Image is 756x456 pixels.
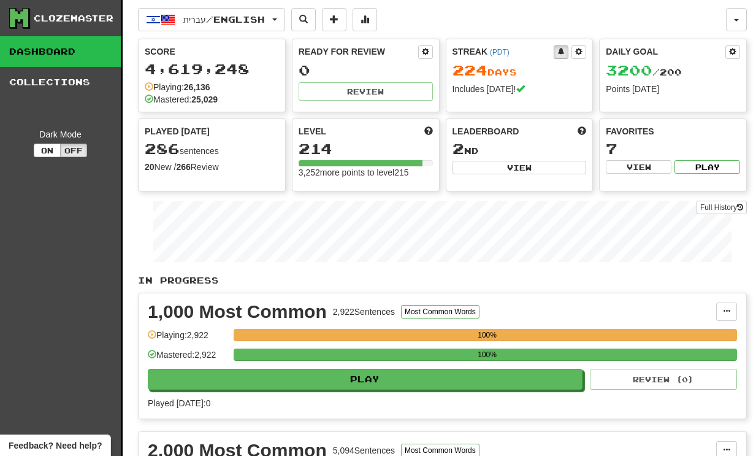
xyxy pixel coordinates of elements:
[145,93,218,106] div: Mastered:
[34,12,113,25] div: Clozemaster
[299,63,433,78] div: 0
[145,45,279,58] div: Score
[34,144,61,157] button: On
[183,14,265,25] span: עברית / English
[353,8,377,31] button: More stats
[145,140,180,157] span: 286
[138,274,747,287] p: In Progress
[452,45,554,58] div: Streak
[9,128,112,141] div: Dark Mode
[299,125,326,137] span: Level
[401,305,479,319] button: Most Common Words
[237,349,737,361] div: 100%
[606,61,652,79] span: 3200
[184,82,210,92] strong: 26,136
[452,83,587,95] div: Includes [DATE]!
[578,125,586,137] span: This week in points, UTC
[606,125,740,137] div: Favorites
[606,160,671,174] button: View
[452,161,587,174] button: View
[148,349,227,369] div: Mastered: 2,922
[148,369,582,390] button: Play
[452,61,487,79] span: 224
[145,161,279,173] div: New / Review
[148,398,210,408] span: Played [DATE]: 0
[148,303,327,321] div: 1,000 Most Common
[148,329,227,349] div: Playing: 2,922
[424,125,433,137] span: Score more points to level up
[299,45,418,58] div: Ready for Review
[606,45,725,59] div: Daily Goal
[145,81,210,93] div: Playing:
[606,67,682,77] span: / 200
[322,8,346,31] button: Add sentence to collection
[606,141,740,157] div: 7
[299,166,433,179] div: 3,252 more points to level 215
[452,125,519,137] span: Leaderboard
[145,61,279,77] div: 4,619,248
[145,141,279,157] div: sentences
[191,95,218,104] strong: 25,029
[138,8,285,31] button: עברית/English
[60,144,87,157] button: Off
[333,306,395,318] div: 2,922 Sentences
[176,162,190,172] strong: 266
[299,141,433,157] div: 214
[291,8,316,31] button: Search sentences
[452,141,587,157] div: nd
[145,162,155,172] strong: 20
[490,48,510,56] a: (PDT)
[299,82,433,101] button: Review
[452,63,587,79] div: Day s
[606,83,740,95] div: Points [DATE]
[9,439,102,452] span: Open feedback widget
[590,369,737,390] button: Review (0)
[674,160,740,174] button: Play
[697,201,747,214] a: Full History
[452,140,464,157] span: 2
[145,125,210,137] span: Played [DATE]
[237,329,737,341] div: 100%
